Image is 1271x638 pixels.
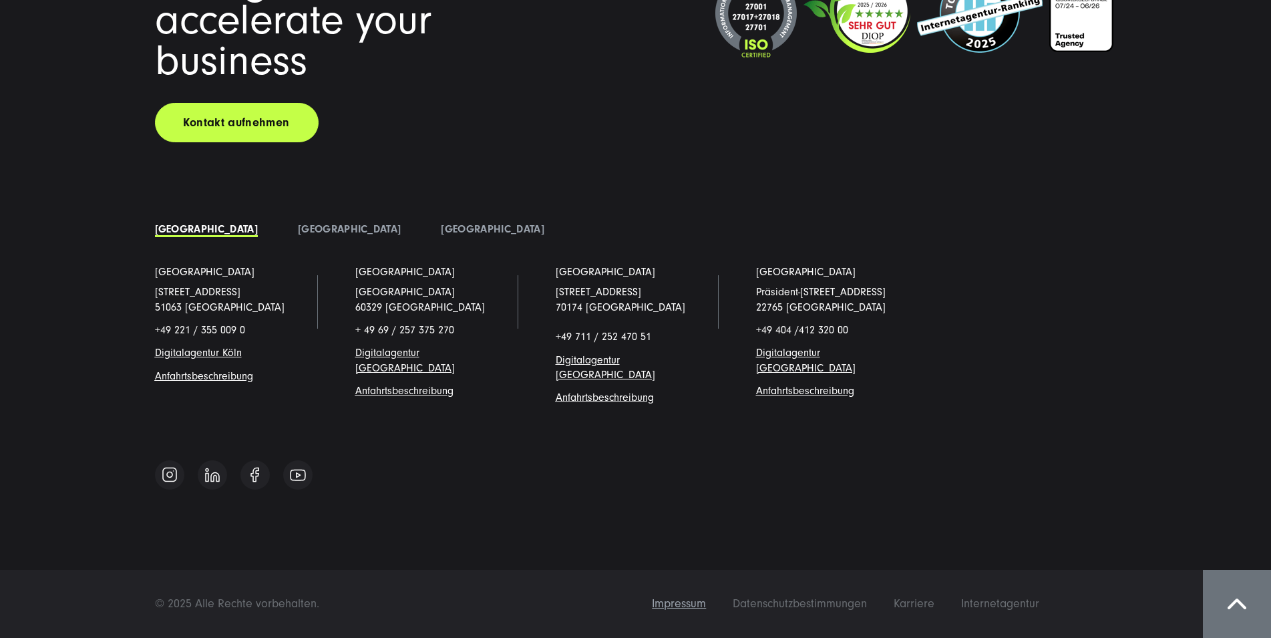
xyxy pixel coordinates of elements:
span: [GEOGRAPHIC_DATA] [355,286,455,298]
a: 70174 [GEOGRAPHIC_DATA] [556,301,685,313]
a: [STREET_ADDRESS] [155,286,240,298]
a: [GEOGRAPHIC_DATA] [556,265,655,279]
a: Digitalagentur Köl [155,347,236,359]
span: +49 404 / [756,324,848,336]
a: [STREET_ADDRESS] [556,286,641,298]
a: [GEOGRAPHIC_DATA] [355,265,455,279]
span: +49 711 / 252 470 51 [556,331,651,343]
a: [GEOGRAPHIC_DATA] [155,265,254,279]
a: 60329 [GEOGRAPHIC_DATA] [355,301,485,313]
span: © 2025 Alle Rechte vorbehalten. [155,597,319,611]
a: [GEOGRAPHIC_DATA] [298,223,401,235]
span: Datenschutzbestimmungen [733,597,867,611]
a: n [236,347,242,359]
span: Karriere [894,597,934,611]
a: 51063 [GEOGRAPHIC_DATA] [155,301,285,313]
span: + 49 69 / 257 375 270 [355,324,454,336]
img: Follow us on Facebook [250,467,259,482]
a: Digitalagentur [GEOGRAPHIC_DATA] [355,347,455,373]
img: Follow us on Youtube [290,469,306,481]
a: Anfahrtsbeschreibung [556,391,654,404]
img: Follow us on Linkedin [205,468,220,482]
p: Präsident-[STREET_ADDRESS] 22765 [GEOGRAPHIC_DATA] [756,285,916,315]
a: Digitalagentur [GEOGRAPHIC_DATA] [756,347,856,373]
a: Anfahrtsbeschreibung [756,385,854,397]
a: [GEOGRAPHIC_DATA] [155,223,258,235]
a: Anfahrtsbeschreibung [155,370,253,382]
span: Internetagentur [961,597,1039,611]
span: Impressum [652,597,706,611]
span: g [355,385,453,397]
img: Follow us on Instagram [162,466,178,483]
a: [GEOGRAPHIC_DATA] [441,223,544,235]
p: +49 221 / 355 009 0 [155,323,315,337]
a: Digitalagentur [GEOGRAPHIC_DATA] [556,354,655,381]
span: 412 320 00 [799,324,848,336]
a: [GEOGRAPHIC_DATA] [756,265,856,279]
a: Kontakt aufnehmen [155,103,319,142]
a: Anfahrtsbeschreibun [355,385,447,397]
